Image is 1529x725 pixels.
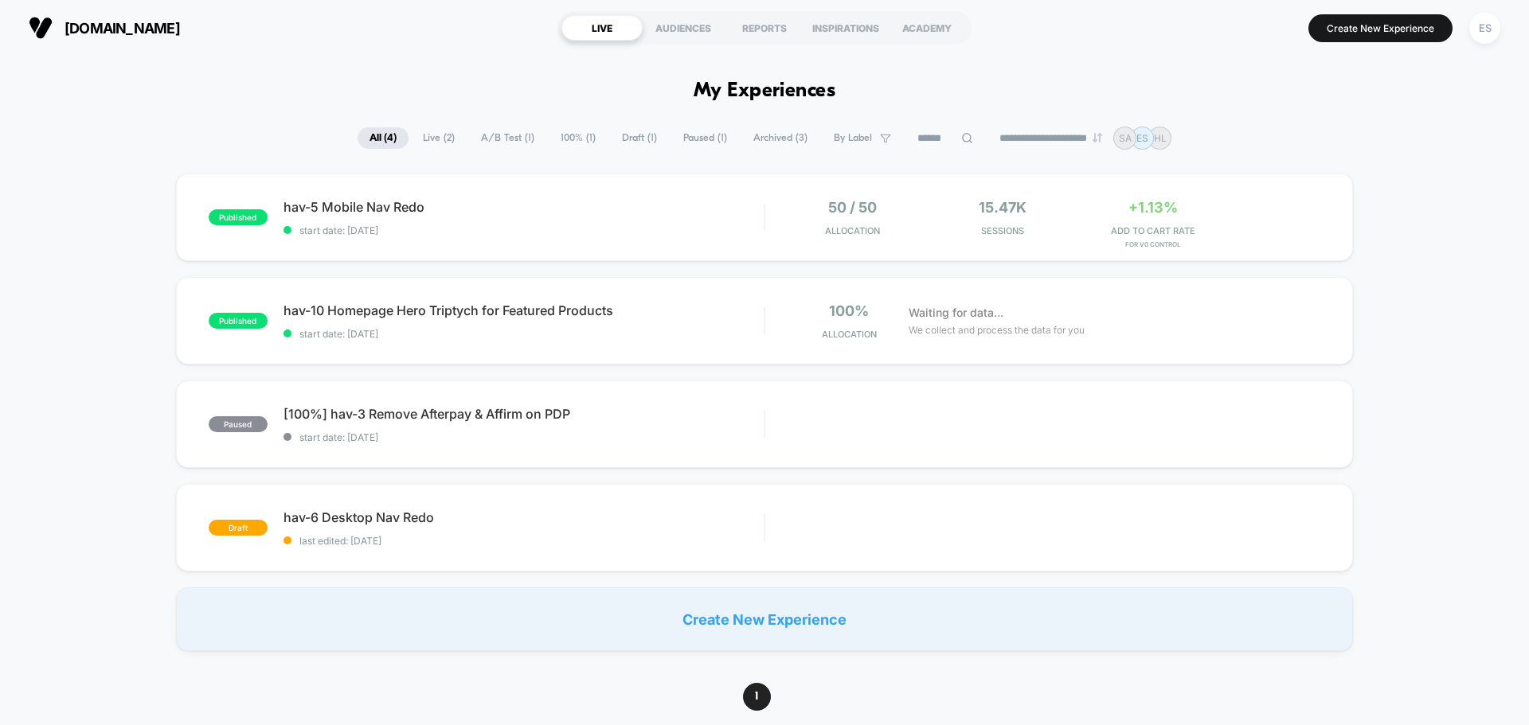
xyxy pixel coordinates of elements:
span: published [209,209,268,225]
div: LIVE [561,15,643,41]
button: Create New Experience [1308,14,1453,42]
span: draft [209,520,268,536]
span: Draft ( 1 ) [610,127,669,149]
div: INSPIRATIONS [805,15,886,41]
div: REPORTS [724,15,805,41]
span: paused [209,416,268,432]
h1: My Experiences [694,80,836,103]
span: 1 [743,683,771,711]
span: last edited: [DATE] [284,535,764,547]
span: Paused ( 1 ) [671,127,739,149]
span: Sessions [932,225,1074,236]
span: start date: [DATE] [284,328,764,340]
span: for v0 control [1081,240,1224,248]
span: All ( 4 ) [358,127,409,149]
span: By Label [834,132,872,144]
div: AUDIENCES [643,15,724,41]
p: ES [1136,132,1148,144]
span: Waiting for data... [909,304,1003,322]
p: HL [1154,132,1167,144]
div: ES [1469,13,1500,44]
span: start date: [DATE] [284,431,764,443]
span: hav-5 Mobile Nav Redo [284,199,764,215]
span: start date: [DATE] [284,224,764,236]
p: SA [1119,132,1132,144]
span: Live ( 2 ) [411,127,467,149]
span: [100%] hav-3 Remove Afterpay & Affirm on PDP [284,406,764,422]
span: Allocation [825,225,880,236]
span: 50 / 50 [828,199,877,216]
button: [DOMAIN_NAME] [24,15,185,41]
div: ACADEMY [886,15,968,41]
span: published [209,313,268,329]
span: Archived ( 3 ) [741,127,819,149]
img: Visually logo [29,16,53,40]
span: 15.47k [979,199,1027,216]
span: Allocation [822,329,877,340]
span: ADD TO CART RATE [1081,225,1224,236]
span: hav-10 Homepage Hero Triptych for Featured Products [284,302,764,318]
div: Create New Experience [176,587,1353,651]
span: We collect and process the data for you [909,322,1085,337]
span: A/B Test ( 1 ) [469,127,546,149]
img: end [1093,133,1102,142]
span: hav-6 Desktop Nav Redo [284,509,764,525]
span: [DOMAIN_NAME] [65,20,180,37]
span: 100% ( 1 ) [549,127,608,149]
button: ES [1464,12,1505,45]
span: 100% [829,302,869,319]
span: +1.13% [1128,199,1178,216]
